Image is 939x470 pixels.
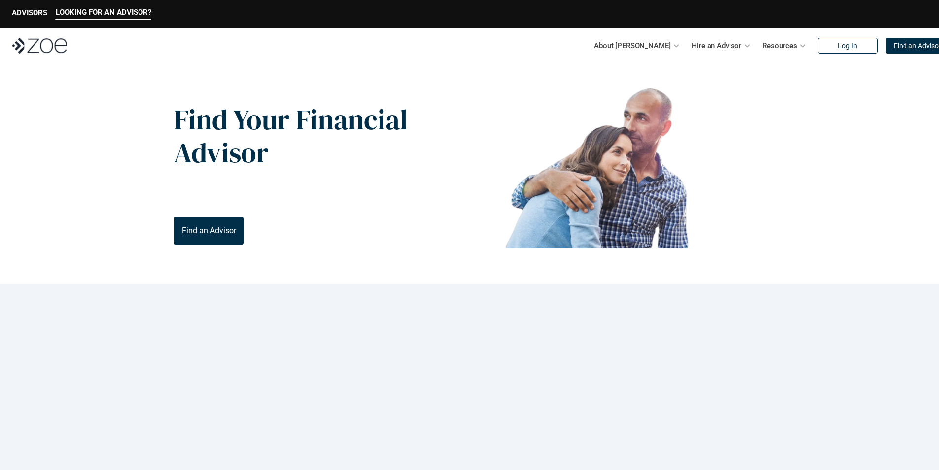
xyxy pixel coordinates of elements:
a: Find an Advisor [174,217,244,245]
p: LOOKING FOR AN ADVISOR? [56,8,151,17]
p: Resources [763,38,797,53]
p: Log In [838,42,857,50]
p: ADVISORS [12,8,47,17]
em: The information in the visuals above is for illustrative purposes only and does not represent an ... [460,254,733,259]
p: Loremipsum: *DolOrsi Ametconsecte adi Eli Seddoeius tem inc utlaboreet. Dol 9290 MagNaal Enimadmi... [24,402,915,437]
a: Log In [818,38,878,54]
p: Find Your Financial Advisor [174,103,408,169]
p: Find an Advisor [182,226,236,235]
p: You deserve an advisor you can trust. [PERSON_NAME], hire, and invest with vetted, fiduciary, fin... [174,181,428,205]
p: About [PERSON_NAME] [594,38,670,53]
p: Hire an Advisor [692,38,741,53]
